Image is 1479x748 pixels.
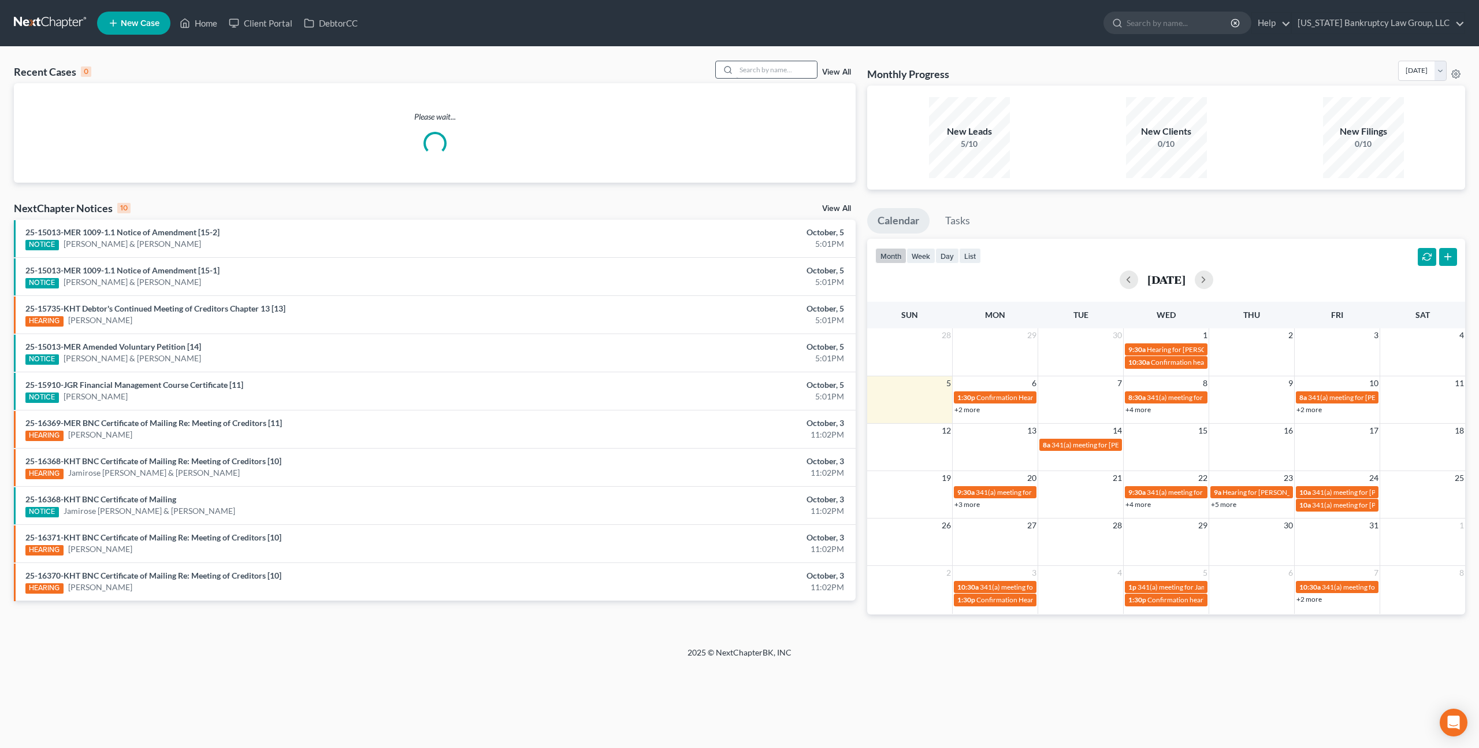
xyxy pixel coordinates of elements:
[579,314,844,326] div: 5:01PM
[1026,424,1038,438] span: 13
[1368,519,1380,532] span: 31
[945,566,952,580] span: 2
[736,61,817,78] input: Search by name...
[68,314,132,326] a: [PERSON_NAME]
[579,532,844,543] div: October, 3
[68,543,132,555] a: [PERSON_NAME]
[976,488,1087,497] span: 341(a) meeting for [PERSON_NAME]
[822,68,851,76] a: View All
[1368,424,1380,438] span: 17
[579,570,844,582] div: October, 3
[906,248,935,264] button: week
[14,65,91,79] div: Recent Cases
[1287,376,1294,390] span: 9
[867,67,949,81] h3: Monthly Progress
[1287,566,1294,580] span: 6
[1043,440,1050,449] span: 8a
[579,265,844,276] div: October, 5
[1323,138,1404,150] div: 0/10
[1368,376,1380,390] span: 10
[1415,310,1430,320] span: Sat
[579,505,844,517] div: 11:02PM
[64,353,201,364] a: [PERSON_NAME] & [PERSON_NAME]
[1147,273,1186,286] h2: [DATE]
[1322,583,1433,591] span: 341(a) meeting for [PERSON_NAME]
[64,391,128,402] a: [PERSON_NAME]
[223,13,298,34] a: Client Portal
[579,227,844,238] div: October, 5
[579,353,844,364] div: 5:01PM
[25,571,281,580] a: 25-16370-KHT BNC Certificate of Mailing Re: Meeting of Creditors [10]
[1128,583,1136,591] span: 1p
[1299,393,1307,402] span: 8a
[1116,566,1123,580] span: 4
[1127,12,1232,34] input: Search by name...
[64,238,201,250] a: [PERSON_NAME] & [PERSON_NAME]
[875,248,906,264] button: month
[25,278,59,288] div: NOTICE
[1373,566,1380,580] span: 7
[25,469,64,479] div: HEARING
[901,310,918,320] span: Sun
[1202,566,1209,580] span: 5
[579,276,844,288] div: 5:01PM
[579,456,844,467] div: October, 3
[1287,328,1294,342] span: 2
[959,248,981,264] button: list
[1440,709,1467,736] div: Open Intercom Messenger
[945,376,952,390] span: 5
[1128,595,1146,604] span: 1:30p
[1283,519,1294,532] span: 30
[25,240,59,250] div: NOTICE
[25,583,64,594] div: HEARING
[1112,424,1123,438] span: 14
[25,431,64,441] div: HEARING
[64,276,201,288] a: [PERSON_NAME] & [PERSON_NAME]
[1283,424,1294,438] span: 16
[1323,125,1404,138] div: New Filings
[929,138,1010,150] div: 5/10
[1026,328,1038,342] span: 29
[867,208,930,234] a: Calendar
[579,303,844,314] div: October, 5
[117,203,131,213] div: 10
[1157,310,1176,320] span: Wed
[1197,519,1209,532] span: 29
[1147,393,1320,402] span: 341(a) meeting for [PERSON_NAME] & [PERSON_NAME]
[1197,424,1209,438] span: 15
[579,341,844,353] div: October, 5
[1331,310,1343,320] span: Fri
[25,507,59,517] div: NOTICE
[1373,328,1380,342] span: 3
[25,303,285,313] a: 25-15735-KHT Debtor's Continued Meeting of Creditors Chapter 13 [13]
[1299,501,1311,509] span: 10a
[1197,471,1209,485] span: 22
[1125,405,1151,414] a: +4 more
[1026,519,1038,532] span: 27
[81,66,91,77] div: 0
[976,595,1109,604] span: Confirmation Hearing for [PERSON_NAME]
[14,111,856,123] p: Please wait...
[1128,358,1150,366] span: 10:30a
[1211,500,1236,509] a: +5 more
[1151,358,1282,366] span: Confirmation hearing for [PERSON_NAME]
[298,13,363,34] a: DebtorCC
[1458,328,1465,342] span: 4
[1138,583,1339,591] span: 341(a) meeting for Jamirose [PERSON_NAME] & [PERSON_NAME]
[1296,405,1322,414] a: +2 more
[1147,488,1258,497] span: 341(a) meeting for [PERSON_NAME]
[1292,13,1465,34] a: [US_STATE] Bankruptcy Law Group, LLC
[1112,471,1123,485] span: 21
[1458,519,1465,532] span: 1
[935,208,980,234] a: Tasks
[1308,393,1419,402] span: 341(a) meeting for [PERSON_NAME]
[174,13,223,34] a: Home
[25,265,220,275] a: 25-15013-MER 1009-1.1 Notice of Amendment [15-1]
[1147,345,1237,354] span: Hearing for [PERSON_NAME]
[1128,488,1146,497] span: 9:30a
[14,201,131,215] div: NextChapter Notices
[579,582,844,593] div: 11:02PM
[1454,376,1465,390] span: 11
[579,238,844,250] div: 5:01PM
[25,392,59,403] div: NOTICE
